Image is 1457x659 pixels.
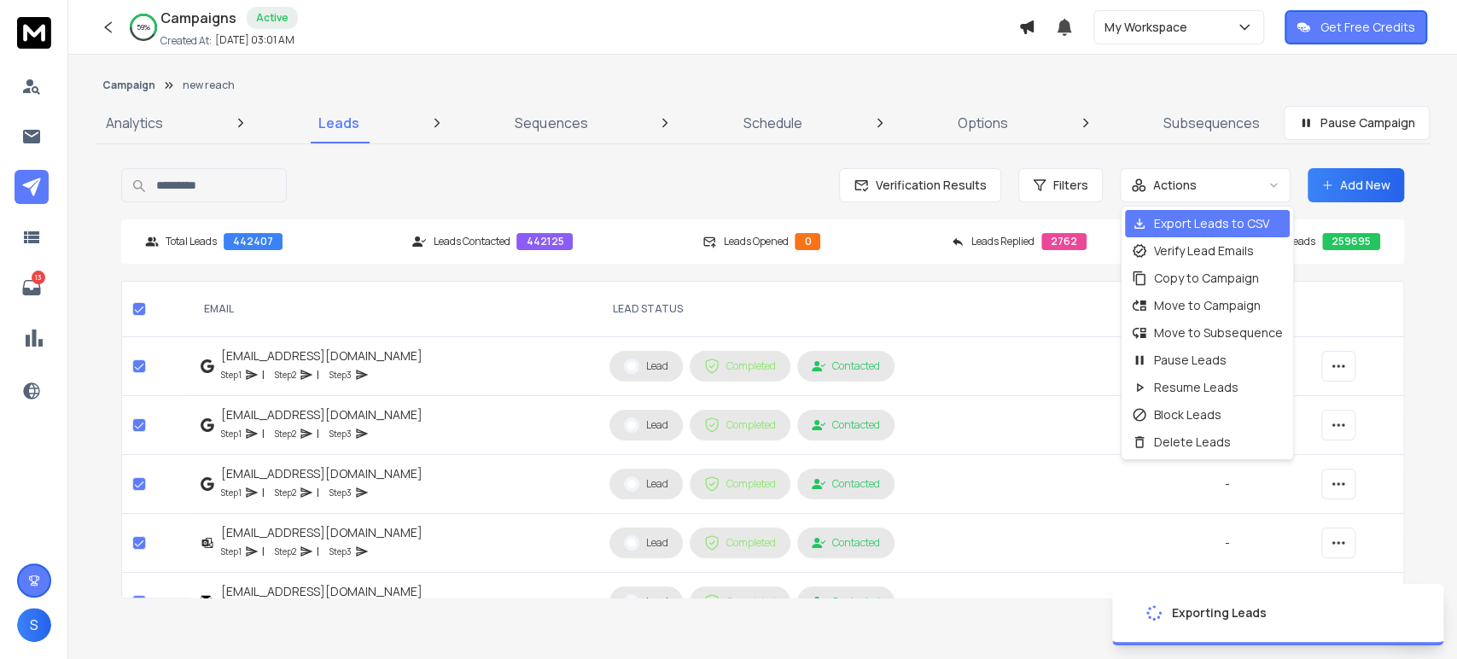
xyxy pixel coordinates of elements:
[958,113,1008,133] p: Options
[947,102,1018,143] a: Options
[1215,514,1311,573] td: -
[1041,233,1087,250] div: 2762
[329,543,352,560] p: Step 3
[839,168,1001,202] button: Verification Results
[221,524,423,541] div: [EMAIL_ADDRESS][DOMAIN_NAME]
[190,282,598,337] th: EMAIL
[516,233,573,250] div: 442125
[317,425,319,442] p: |
[433,235,510,248] p: Leads Contacted
[183,79,235,92] p: new reach
[624,476,668,492] div: Lead
[224,233,283,250] div: 442407
[624,359,668,374] div: Lead
[262,366,265,383] p: |
[221,484,242,501] p: Step 1
[704,417,776,433] div: Completed
[275,425,296,442] p: Step 2
[723,235,788,248] p: Leads Opened
[1284,106,1430,140] button: Pause Campaign
[1154,215,1269,232] p: Export Leads to CSV
[624,417,668,433] div: Lead
[1172,604,1267,621] div: Exporting Leads
[221,347,423,364] div: [EMAIL_ADDRESS][DOMAIN_NAME]
[1053,177,1088,194] span: Filters
[704,535,776,551] div: Completed
[318,113,359,133] p: Leads
[1322,233,1380,250] div: 259695
[1320,19,1415,36] p: Get Free Credits
[743,113,802,133] p: Schedule
[329,366,352,383] p: Step 3
[317,366,319,383] p: |
[504,102,597,143] a: Sequences
[1154,242,1254,260] p: Verify Lead Emails
[317,543,319,560] p: |
[1215,455,1311,514] td: -
[166,235,217,248] p: Total Leads
[262,425,265,442] p: |
[1154,270,1259,287] p: Copy to Campaign
[624,535,668,551] div: Lead
[221,465,423,482] div: [EMAIL_ADDRESS][DOMAIN_NAME]
[17,608,51,642] button: S
[221,406,423,423] div: [EMAIL_ADDRESS][DOMAIN_NAME]
[215,33,294,47] p: [DATE] 03:01 AM
[1285,10,1427,44] button: Get Free Credits
[102,79,155,92] button: Campaign
[704,594,776,609] div: Completed
[160,8,236,28] h1: Campaigns
[1163,113,1260,133] p: Subsequences
[275,543,296,560] p: Step 2
[812,477,880,491] div: Contacted
[795,233,820,250] div: 0
[1154,352,1227,369] p: Pause Leads
[812,536,880,550] div: Contacted
[32,271,45,284] p: 13
[221,366,242,383] p: Step 1
[812,359,880,373] div: Contacted
[812,418,880,432] div: Contacted
[96,102,173,143] a: Analytics
[106,113,163,133] p: Analytics
[869,177,987,194] span: Verification Results
[275,366,296,383] p: Step 2
[1154,406,1221,423] p: Block Leads
[15,271,49,305] a: 13
[221,425,242,442] p: Step 1
[1153,177,1197,194] p: Actions
[262,543,265,560] p: |
[317,484,319,501] p: |
[329,484,352,501] p: Step 3
[160,34,212,48] p: Created At:
[275,484,296,501] p: Step 2
[1154,297,1261,314] p: Move to Campaign
[624,594,668,609] div: Lead
[704,359,776,374] div: Completed
[221,543,242,560] p: Step 1
[1018,168,1103,202] button: Filters
[1308,168,1404,202] button: Add New
[1154,379,1238,396] p: Resume Leads
[812,595,880,609] div: Contacted
[247,7,298,29] div: Active
[733,102,813,143] a: Schedule
[1154,434,1231,451] p: Delete Leads
[1104,19,1194,36] p: My Workspace
[262,484,265,501] p: |
[137,22,150,32] p: 59 %
[221,583,423,600] div: [EMAIL_ADDRESS][DOMAIN_NAME]
[1154,324,1283,341] p: Move to Subsequence
[599,282,1215,337] th: LEAD STATUS
[971,235,1034,248] p: Leads Replied
[704,476,776,492] div: Completed
[1153,102,1270,143] a: Subsequences
[329,425,352,442] p: Step 3
[308,102,370,143] a: Leads
[515,113,587,133] p: Sequences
